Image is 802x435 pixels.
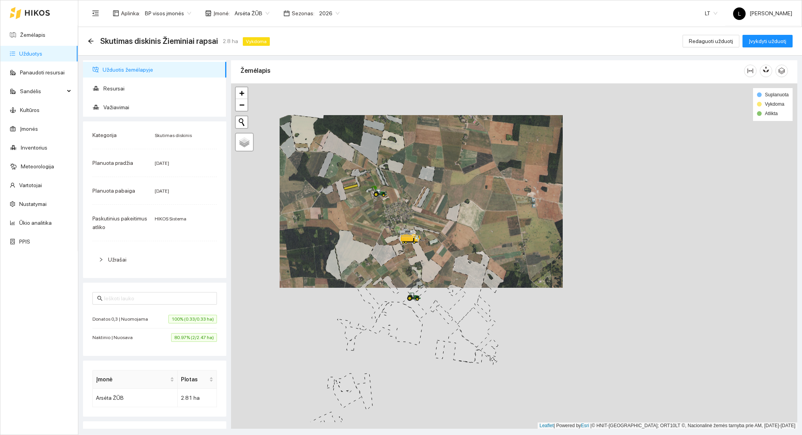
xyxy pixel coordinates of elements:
[213,9,230,18] span: Įmonė :
[103,99,220,115] span: Važiavimai
[705,7,717,19] span: LT
[319,7,340,19] span: 2026
[19,182,42,188] a: Vartotojai
[103,81,220,96] span: Resursai
[88,5,103,21] button: menu-fold
[243,37,270,46] span: Vykdoma
[205,10,211,16] span: shop
[738,7,741,20] span: L
[92,251,217,269] div: Užrašai
[104,294,212,303] input: Ieškoti lauko
[733,10,792,16] span: [PERSON_NAME]
[749,37,786,45] span: Įvykdyti užduotį
[236,99,247,111] a: Zoom out
[20,107,40,113] a: Kultūros
[155,133,192,138] span: Skutimas diskinis
[113,10,119,16] span: layout
[121,9,140,18] span: Aplinka :
[581,423,589,428] a: Esri
[20,32,45,38] a: Žemėlapis
[178,370,217,389] th: this column's title is Plotas,this column is sortable
[100,35,218,47] span: Skutimas diskinis Žieminiai rapsai
[145,7,191,19] span: BP visos įmonės
[236,134,253,151] a: Layers
[92,10,99,17] span: menu-fold
[239,100,244,110] span: −
[20,126,38,132] a: Įmonės
[88,38,94,45] div: Atgal
[92,132,117,138] span: Kategorija
[235,7,269,19] span: Arsėta ŽŪB
[223,37,238,45] span: 2.8 ha
[292,9,314,18] span: Sezonas :
[538,422,797,429] div: | Powered by © HNIT-[GEOGRAPHIC_DATA]; ORT10LT ©, Nacionalinė žemės tarnyba prie AM, [DATE]-[DATE]
[108,256,126,263] span: Užrašai
[171,333,217,342] span: 80.97% (2/2.47 ha)
[97,296,103,301] span: search
[92,334,137,341] span: Naktinio | Nuosava
[236,116,247,128] button: Initiate a new search
[19,238,30,245] a: PPIS
[683,35,739,47] button: Redaguoti užduotį
[168,315,217,323] span: 100% (0.33/0.33 ha)
[689,37,733,45] span: Redaguoti užduotį
[236,87,247,99] a: Zoom in
[240,60,744,82] div: Žemėlapis
[92,315,152,323] span: Donatos 0,3 | Nuomojama
[93,370,178,389] th: this column's title is Įmonė,this column is sortable
[540,423,554,428] a: Leaflet
[88,38,94,44] span: arrow-left
[765,111,778,116] span: Atlikta
[744,65,757,77] button: column-width
[591,423,592,428] span: |
[21,144,47,151] a: Inventorius
[742,35,793,47] button: Įvykdyti užduotį
[744,68,756,74] span: column-width
[92,160,133,166] span: Planuota pradžia
[19,201,47,207] a: Nustatymai
[19,51,42,57] a: Užduotys
[19,220,52,226] a: Ūkio analitika
[683,38,739,44] a: Redaguoti užduotį
[93,389,178,407] td: Arsėta ŽŪB
[92,188,135,194] span: Planuota pabaiga
[765,92,789,97] span: Suplanuota
[155,216,186,222] span: HIKOS Sistema
[178,389,217,407] td: 2.81 ha
[92,215,147,230] span: Paskutinius pakeitimus atliko
[103,62,220,78] span: Užduotis žemėlapyje
[20,69,65,76] a: Panaudoti resursai
[20,83,65,99] span: Sandėlis
[765,101,784,107] span: Vykdoma
[21,163,54,170] a: Meteorologija
[181,375,208,384] span: Plotas
[99,257,103,262] span: right
[155,188,169,194] span: [DATE]
[239,88,244,98] span: +
[96,375,168,384] span: Įmonė
[284,10,290,16] span: calendar
[155,161,169,166] span: [DATE]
